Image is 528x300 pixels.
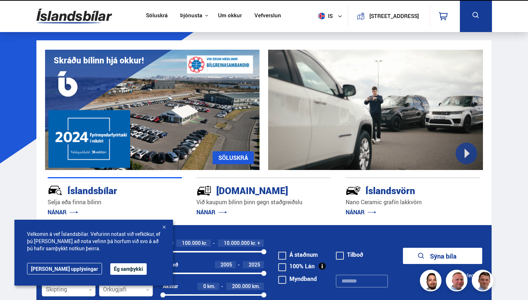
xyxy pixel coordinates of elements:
img: -Svtn6bYgwAsiwNX.svg [346,183,361,198]
a: NÁNAR [196,208,227,216]
p: Selja eða finna bílinn [48,198,182,206]
div: Akstur [163,283,178,289]
img: siFngHWaQ9KaOqBr.png [447,271,469,292]
button: Sýna bíla [403,248,482,264]
button: is [315,5,348,27]
a: Um okkur [218,12,242,20]
label: Á staðnum [278,252,318,258]
a: [STREET_ADDRESS] [352,6,426,26]
a: SÖLUSKRÁ [213,151,254,164]
span: km. [207,283,216,289]
img: G0Ugv5HjCgRt.svg [36,4,112,28]
img: svg+xml;base64,PHN2ZyB4bWxucz0iaHR0cDovL3d3dy53My5vcmcvMjAwMC9zdmciIHdpZHRoPSI1MTIiIGhlaWdodD0iNT... [318,13,325,19]
img: tr5P-W3DuiFaO7aO.svg [196,183,212,198]
button: [STREET_ADDRESS] [368,13,421,19]
label: Myndband [278,276,317,282]
span: kr. [251,240,256,246]
div: Íslandsvörn [346,184,455,196]
p: Nano Ceramic grafín lakkvörn [346,198,480,206]
img: eKx6w-_Home_640_.png [45,50,260,170]
button: Ég samþykki [110,263,147,275]
span: Velkomin á vef Íslandsbílar. Vefurinn notast við vefkökur, ef þú [PERSON_NAME] að nota vefinn þá ... [27,230,160,252]
span: 100.000 [182,239,201,246]
div: Íslandsbílar [48,184,157,196]
span: km. [252,283,260,289]
button: Ítarleg leit [453,267,482,283]
div: [DOMAIN_NAME] [196,184,306,196]
a: Vefverslun [254,12,281,20]
span: 10.000.000 [224,239,250,246]
span: 2005 [221,261,232,268]
h1: Skráðu bílinn hjá okkur! [54,55,144,65]
a: Söluskrá [146,12,168,20]
span: 0 [203,283,206,290]
img: JRvxyua_JYH6wB4c.svg [48,183,63,198]
a: NÁNAR [346,208,376,216]
a: NÁNAR [48,208,78,216]
span: 200.000 [232,283,251,290]
button: Þjónusta [180,12,202,19]
span: 2025 [249,261,260,268]
span: is [315,13,333,19]
p: Við kaupum bílinn þinn gegn staðgreiðslu [196,198,331,206]
img: nhp88E3Fdnt1Opn2.png [421,271,443,292]
label: Tilboð [336,252,363,258]
label: 100% Lán [278,263,315,269]
span: kr. [202,240,207,246]
img: FbJEzSuNWCJXmdc-.webp [473,271,494,292]
a: [PERSON_NAME] upplýsingar [27,263,102,274]
span: + [257,240,260,246]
